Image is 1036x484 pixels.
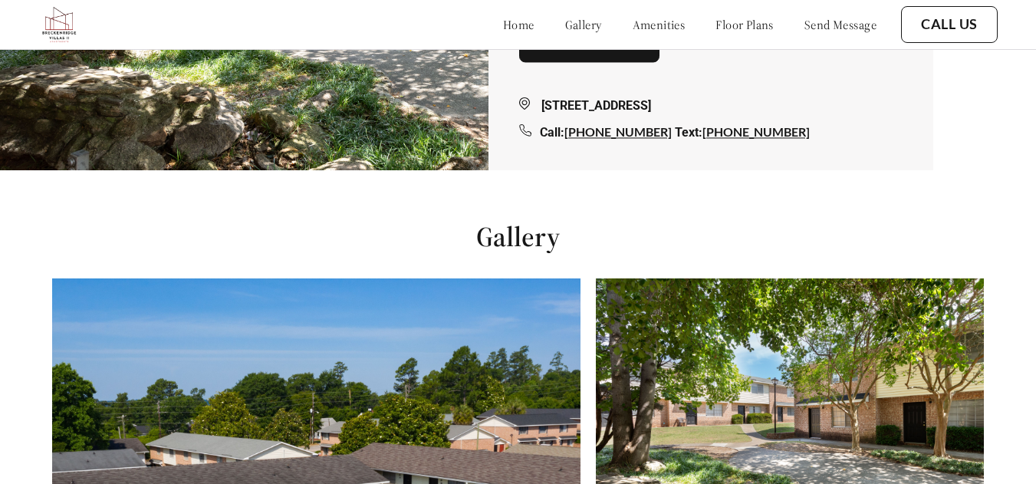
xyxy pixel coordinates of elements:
a: Get in touch [539,36,640,53]
button: Call Us [901,6,998,43]
a: amenities [633,17,686,32]
img: bv2_logo.png [38,4,80,45]
a: floor plans [715,17,774,32]
a: Call Us [921,16,978,33]
span: Text: [675,125,702,140]
a: [PHONE_NUMBER] [702,124,810,139]
a: gallery [565,17,602,32]
a: send message [804,17,876,32]
a: [PHONE_NUMBER] [564,124,672,139]
div: [STREET_ADDRESS] [519,97,903,115]
span: Call: [540,125,564,140]
a: home [503,17,534,32]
